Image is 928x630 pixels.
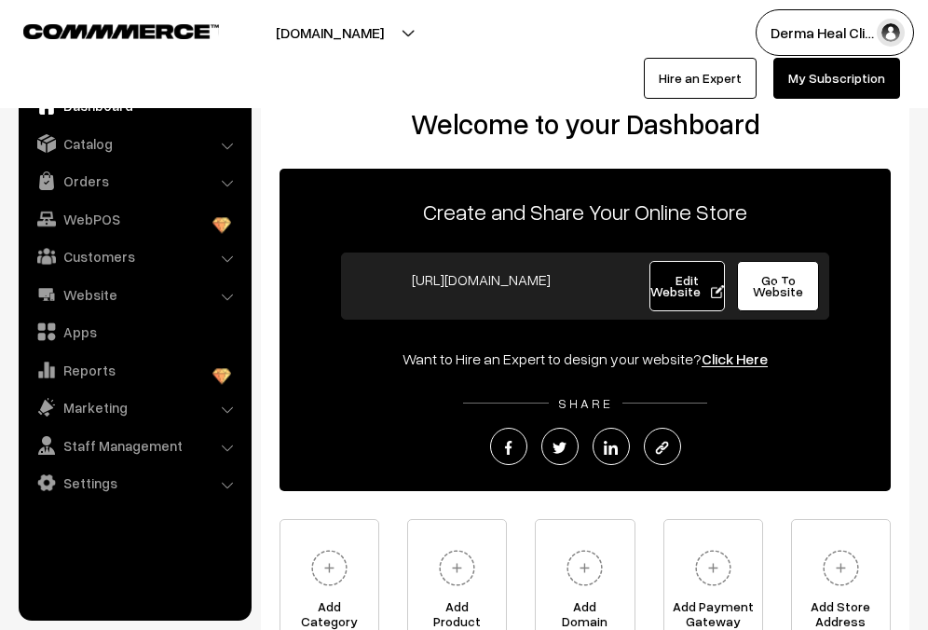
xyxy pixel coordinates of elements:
[815,542,867,594] img: plus.svg
[23,24,219,38] img: COMMMERCE
[23,202,245,236] a: WebPOS
[23,278,245,311] a: Website
[688,542,739,594] img: plus.svg
[304,542,355,594] img: plus.svg
[753,272,803,299] span: Go To Website
[23,429,245,462] a: Staff Management
[23,390,245,424] a: Marketing
[756,9,914,56] button: Derma Heal Cli…
[737,261,819,311] a: Go To Website
[431,542,483,594] img: plus.svg
[211,9,449,56] button: [DOMAIN_NAME]
[649,261,725,311] a: Edit Website
[23,466,245,500] a: Settings
[773,58,900,99] a: My Subscription
[280,107,891,141] h2: Welcome to your Dashboard
[549,395,622,411] span: SHARE
[23,240,245,273] a: Customers
[877,19,905,47] img: user
[702,349,768,368] a: Click Here
[280,195,891,228] p: Create and Share Your Online Store
[23,315,245,349] a: Apps
[559,542,610,594] img: plus.svg
[650,272,724,299] span: Edit Website
[23,164,245,198] a: Orders
[23,19,186,41] a: COMMMERCE
[23,127,245,160] a: Catalog
[280,348,891,370] div: Want to Hire an Expert to design your website?
[644,58,757,99] a: Hire an Expert
[23,353,245,387] a: Reports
